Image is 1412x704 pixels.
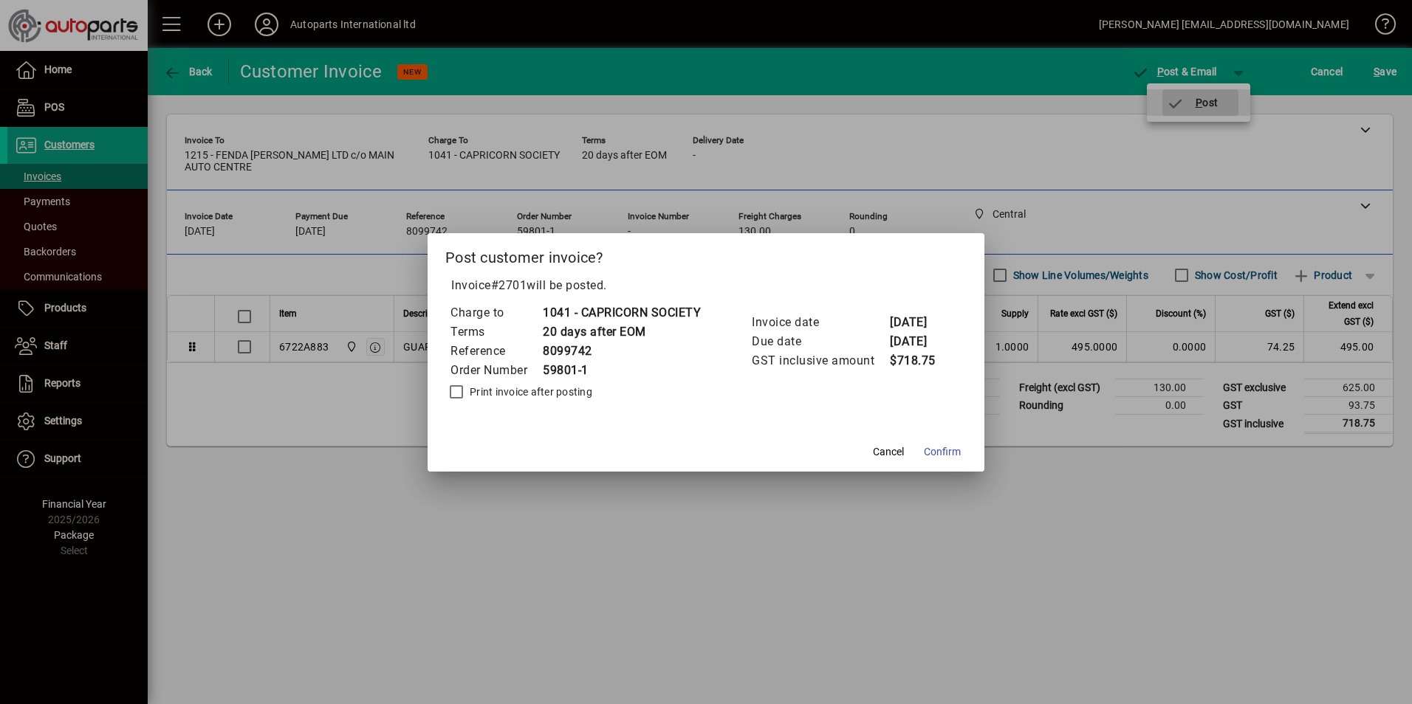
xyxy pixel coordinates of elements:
td: 8099742 [542,342,701,361]
td: [DATE] [889,332,948,351]
td: GST inclusive amount [751,351,889,370]
label: Print invoice after posting [467,384,592,399]
p: Invoice will be posted . [445,277,967,294]
td: Charge to [450,303,542,322]
span: Cancel [873,444,904,460]
span: #2701 [491,278,527,292]
td: 20 days after EOM [542,322,701,342]
td: 59801-1 [542,361,701,380]
td: Reference [450,342,542,361]
td: Order Number [450,361,542,380]
td: [DATE] [889,313,948,332]
td: $718.75 [889,351,948,370]
td: Invoice date [751,313,889,332]
button: Confirm [918,439,967,466]
td: Due date [751,332,889,351]
h2: Post customer invoice? [428,233,984,276]
td: Terms [450,322,542,342]
span: Confirm [924,444,961,460]
button: Cancel [865,439,912,466]
td: 1041 - CAPRICORN SOCIETY [542,303,701,322]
